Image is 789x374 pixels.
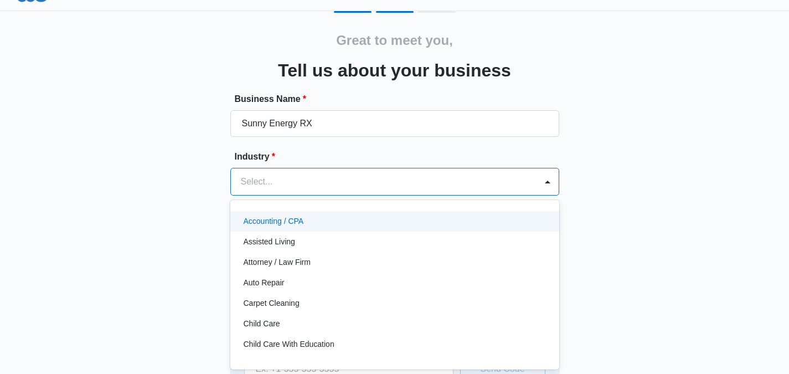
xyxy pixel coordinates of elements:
[244,339,334,350] p: Child Care With Education
[235,150,564,163] label: Industry
[336,30,453,50] h2: Great to meet you,
[235,93,564,106] label: Business Name
[278,57,511,84] h3: Tell us about your business
[244,277,285,289] p: Auto Repair
[244,236,295,248] p: Assisted Living
[244,298,300,309] p: Carpet Cleaning
[244,216,304,227] p: Accounting / CPA
[244,359,286,371] p: Chiropractor
[230,110,559,137] input: e.g. Jane's Plumbing
[244,318,280,330] p: Child Care
[244,257,311,268] p: Attorney / Law Firm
